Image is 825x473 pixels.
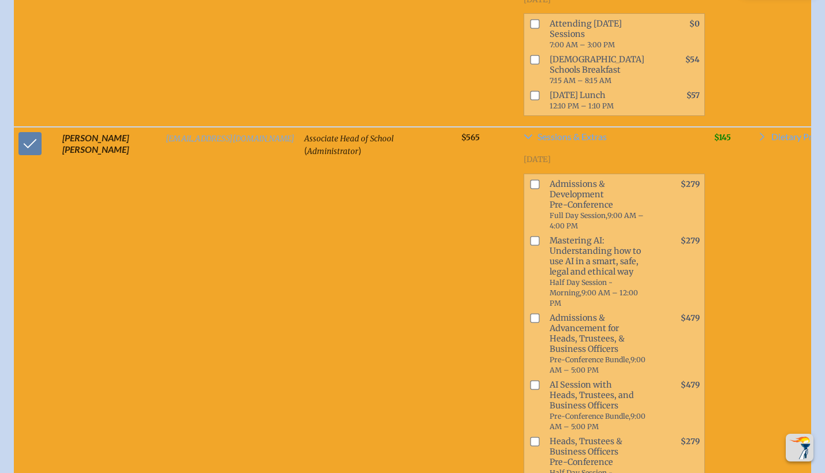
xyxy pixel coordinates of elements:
[550,278,613,297] span: Half Day Session - Morning,
[545,52,654,88] span: [DEMOGRAPHIC_DATA] Schools Breakfast
[545,233,654,310] span: Mastering AI: Understanding how to use AI in a smart, safe, legal and ethical way
[550,355,645,374] span: 9:00 AM – 5:00 PM
[461,133,480,142] span: $565
[524,132,705,146] a: Sessions & Extras
[550,412,645,431] span: 9:00 AM – 5:00 PM
[550,288,638,307] span: 9:00 AM – 12:00 PM
[786,434,813,461] button: Scroll Top
[686,91,700,100] span: $57
[545,88,654,113] span: [DATE] Lunch
[524,155,551,164] span: [DATE]
[545,177,654,233] span: Admissions & Development Pre-Conference
[681,236,700,246] span: $279
[550,211,607,220] span: Full Day Session,
[545,310,654,377] span: Admissions & Advancement for Heads, Trustees, & Business Officers
[550,102,614,110] span: 12:10 PM – 1:10 PM
[304,134,394,144] span: Associate Head of School
[681,313,700,323] span: $479
[550,355,630,364] span: Pre-Conference Bundle,
[304,145,307,156] span: (
[689,19,700,29] span: $0
[307,147,359,156] span: Administrator
[550,76,611,85] span: 7:15 AM – 8:15 AM
[545,16,654,52] span: Attending [DATE] Sessions
[550,211,644,230] span: 9:00 AM – 4:00 PM
[166,134,295,144] a: [EMAIL_ADDRESS][DOMAIN_NAME]
[681,380,700,390] span: $479
[788,436,811,459] img: To the top
[757,132,824,146] a: Dietary Prefs
[550,40,615,49] span: 7:00 AM – 3:00 PM
[550,412,630,421] span: Pre-Conference Bundle,
[714,133,731,142] span: $145
[681,179,700,189] span: $279
[685,55,700,65] span: $54
[545,377,654,434] span: AI Session with Heads, Trustees, and Business Officers
[359,145,361,156] span: )
[681,437,700,446] span: $279
[537,132,607,141] span: Sessions & Extras
[771,132,824,141] span: Dietary Prefs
